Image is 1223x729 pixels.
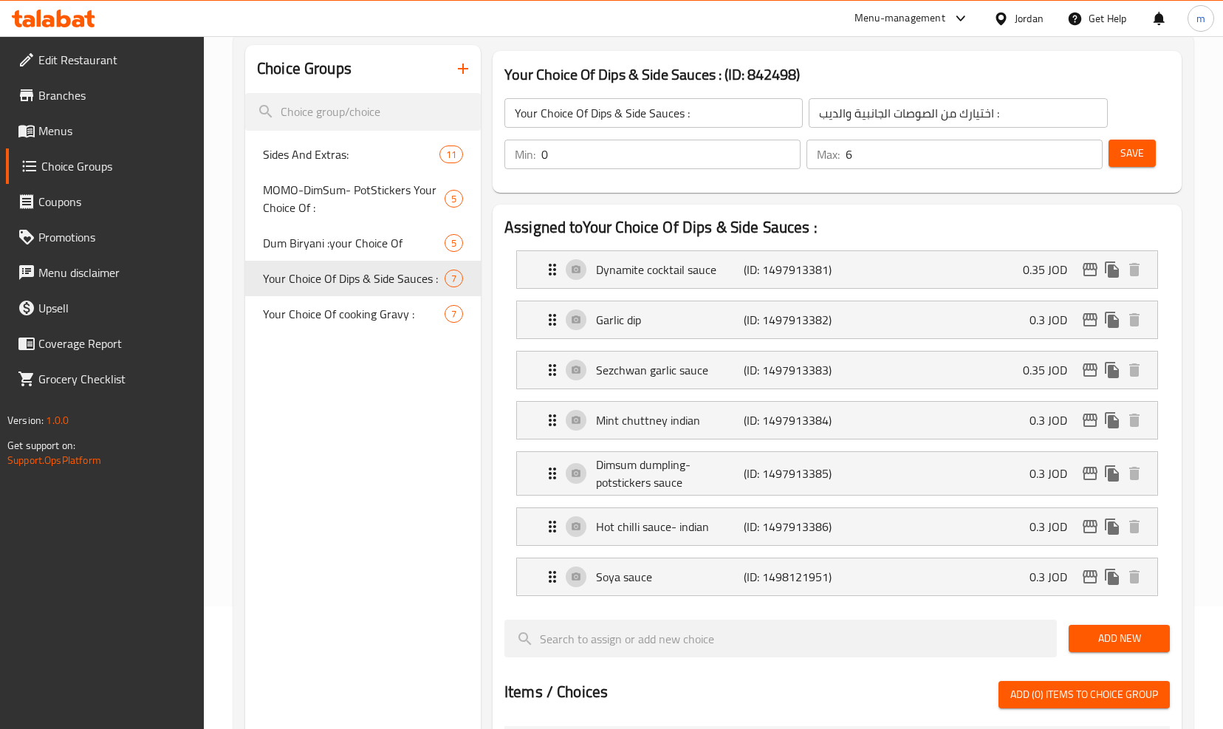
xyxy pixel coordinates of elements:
span: 11 [440,148,462,162]
p: Soya sauce [596,568,744,586]
div: Expand [517,251,1157,288]
span: 5 [445,192,462,206]
span: Edit Restaurant [38,51,193,69]
button: delete [1123,359,1145,381]
div: Menu-management [854,10,945,27]
a: Upsell [6,290,205,326]
button: edit [1079,309,1101,331]
button: edit [1079,259,1101,281]
a: Menus [6,113,205,148]
button: duplicate [1101,566,1123,588]
button: Add New [1069,625,1170,652]
span: m [1196,10,1205,27]
button: edit [1079,462,1101,485]
p: Min: [515,146,535,163]
li: Expand [504,502,1170,552]
div: Expand [517,402,1157,439]
div: Your Choice Of Dips & Side Sauces :7 [245,261,481,296]
span: Sides And Extras: [263,146,439,163]
button: duplicate [1101,462,1123,485]
input: search [245,93,481,131]
p: (ID: 1498121951) [744,568,843,586]
li: Expand [504,395,1170,445]
h2: Items / Choices [504,681,608,703]
span: Your Choice Of cooking Gravy : [263,305,445,323]
p: (ID: 1497913383) [744,361,843,379]
button: duplicate [1101,516,1123,538]
p: (ID: 1497913381) [744,261,843,278]
div: Your Choice Of cooking Gravy :7 [245,296,481,332]
div: Expand [517,452,1157,495]
button: edit [1079,409,1101,431]
button: edit [1079,516,1101,538]
p: Sezchwan garlic sauce [596,361,744,379]
div: Expand [517,301,1157,338]
span: MOMO-DimSum- PotStickers Your Choice Of : [263,181,445,216]
a: Support.OpsPlatform [7,451,101,470]
div: Expand [517,558,1157,595]
span: 1.0.0 [46,411,69,430]
a: Choice Groups [6,148,205,184]
li: Expand [504,345,1170,395]
div: Expand [517,508,1157,545]
p: 0.3 JOD [1030,411,1079,429]
button: delete [1123,309,1145,331]
p: 0.35 JOD [1023,361,1079,379]
span: Add New [1080,629,1158,648]
span: Your Choice Of Dips & Side Sauces : [263,270,445,287]
p: Max: [817,146,840,163]
button: delete [1123,516,1145,538]
p: 0.3 JOD [1030,518,1079,535]
span: Menus [38,122,193,140]
span: Save [1120,144,1144,162]
button: duplicate [1101,309,1123,331]
button: duplicate [1101,409,1123,431]
button: delete [1123,259,1145,281]
p: Hot chilli sauce- indian [596,518,744,535]
button: Save [1109,140,1156,167]
button: duplicate [1101,359,1123,381]
div: Jordan [1015,10,1044,27]
a: Edit Restaurant [6,42,205,78]
button: edit [1079,359,1101,381]
div: Dum Biryani :your Choice Of5 [245,225,481,261]
h2: Assigned to Your Choice Of Dips & Side Sauces : [504,216,1170,239]
p: Garlic dip [596,311,744,329]
p: Mint chuttney indian [596,411,744,429]
p: 0.3 JOD [1030,568,1079,586]
a: Coverage Report [6,326,205,361]
span: Choice Groups [41,157,193,175]
p: Dynamite cocktail sauce [596,261,744,278]
button: edit [1079,566,1101,588]
span: Menu disclaimer [38,264,193,281]
button: delete [1123,566,1145,588]
p: (ID: 1497913384) [744,411,843,429]
div: Expand [517,352,1157,389]
li: Expand [504,244,1170,295]
input: search [504,620,1057,657]
span: Coupons [38,193,193,211]
a: Grocery Checklist [6,361,205,397]
button: duplicate [1101,259,1123,281]
div: Choices [445,234,463,252]
span: Dum Biryani :your Choice Of [263,234,445,252]
span: Upsell [38,299,193,317]
a: Menu disclaimer [6,255,205,290]
p: 0.3 JOD [1030,311,1079,329]
li: Expand [504,295,1170,345]
button: Add (0) items to choice group [998,681,1170,708]
span: 5 [445,236,462,250]
div: Sides And Extras:11 [245,137,481,172]
li: Expand [504,552,1170,602]
p: 0.3 JOD [1030,465,1079,482]
h3: Your Choice Of Dips & Side Sauces : (ID: 842498) [504,63,1170,86]
span: Promotions [38,228,193,246]
div: Choices [445,270,463,287]
span: Branches [38,86,193,104]
a: Coupons [6,184,205,219]
p: (ID: 1497913386) [744,518,843,535]
div: Choices [439,146,463,163]
li: Expand [504,445,1170,502]
span: Get support on: [7,436,75,455]
a: Branches [6,78,205,113]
